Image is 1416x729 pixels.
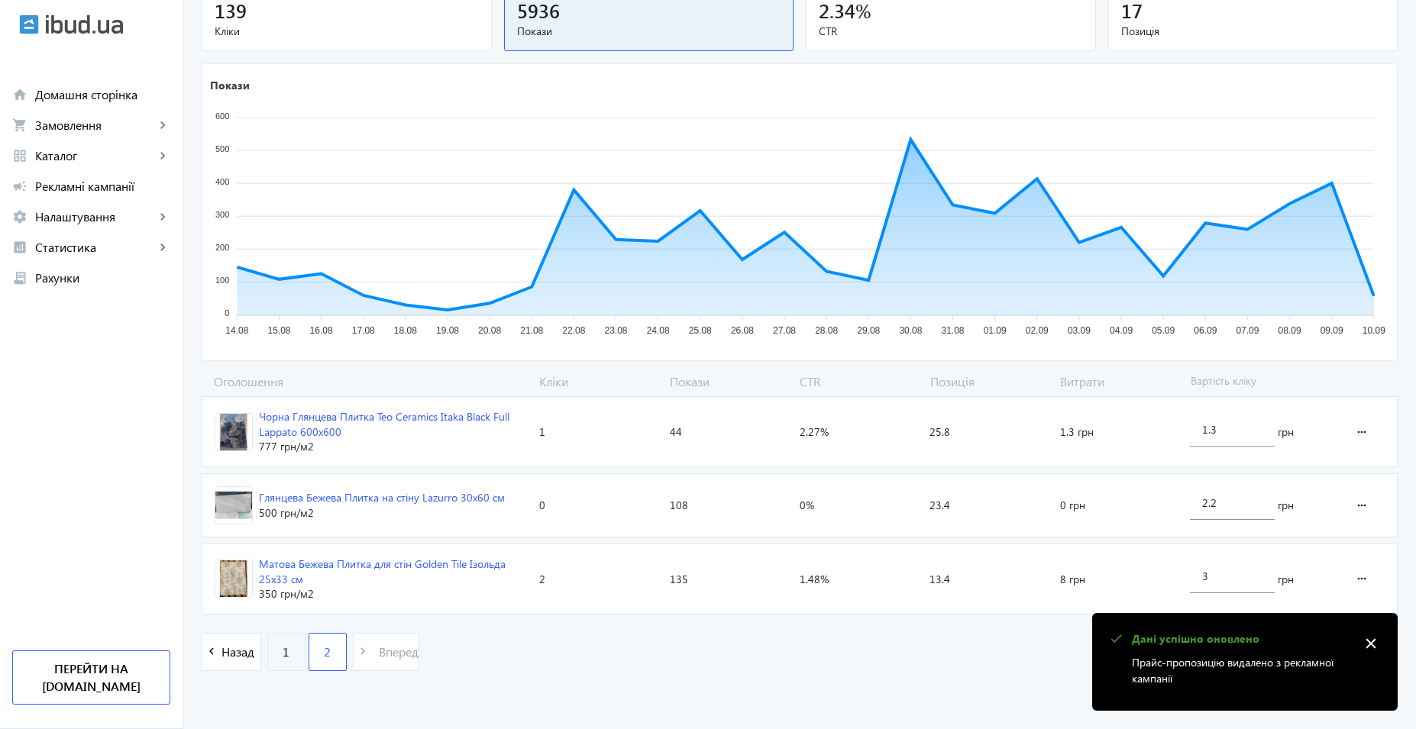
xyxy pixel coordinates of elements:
[155,209,170,224] mat-icon: keyboard_arrow_right
[800,498,814,513] span: 0%
[924,373,1055,390] span: Позиція
[670,498,688,513] span: 108
[12,179,27,194] mat-icon: campaign
[562,326,585,337] tspan: 22.08
[815,326,838,337] tspan: 28.08
[155,240,170,255] mat-icon: keyboard_arrow_right
[215,276,229,285] tspan: 100
[221,644,260,660] span: Назад
[857,326,880,337] tspan: 29.08
[1353,414,1371,450] mat-icon: more_horiz
[1026,326,1049,337] tspan: 02.09
[647,326,670,337] tspan: 24.08
[1321,326,1343,337] tspan: 09.09
[520,326,543,337] tspan: 21.08
[1278,498,1294,513] span: грн
[794,373,924,390] span: CTR
[35,179,170,194] span: Рекламні кампанії
[1353,487,1371,524] mat-icon: more_horiz
[283,644,289,660] span: 1
[155,148,170,163] mat-icon: keyboard_arrow_right
[1060,498,1085,513] span: 0 грн
[604,326,627,337] tspan: 23.08
[225,308,229,318] tspan: 0
[215,243,229,252] tspan: 200
[1110,326,1133,337] tspan: 04.09
[394,326,417,337] tspan: 18.08
[899,326,922,337] tspan: 30.08
[19,15,39,34] img: ibud.svg
[1060,572,1085,587] span: 8 грн
[1060,424,1094,440] span: 1.3 грн
[12,209,27,224] mat-icon: settings
[12,118,27,133] mat-icon: shopping_cart
[215,414,252,450] img: 2534368440691603d50516224331908-f04db526d9.jpg
[215,144,229,153] tspan: 500
[215,24,479,39] span: Кліки
[819,24,1083,39] span: CTR
[259,586,527,602] div: 350 грн /м2
[1194,326,1217,337] tspan: 06.09
[202,642,221,661] mat-icon: navigate_before
[1132,654,1350,686] p: Прайс-пропозицію видалено з рекламної кампанії
[670,424,682,440] span: 44
[1068,326,1091,337] tspan: 03.09
[800,572,829,587] span: 1.48%
[215,177,229,186] tspan: 400
[664,373,794,390] span: Покази
[517,24,781,39] span: Покази
[215,487,252,524] img: 11494684b1af27e8975247746565097-1beeb51162.jpg
[259,505,505,521] div: 500 грн /м2
[929,572,950,587] span: 13.4
[215,560,252,597] img: 3202268a81e2fb808d8267811152271-5465861809.jpg
[12,87,27,102] mat-icon: home
[436,326,459,337] tspan: 19.08
[352,326,375,337] tspan: 17.08
[310,326,333,337] tspan: 16.08
[689,326,712,337] tspan: 25.08
[1279,326,1301,337] tspan: 08.09
[35,148,155,163] span: Каталог
[12,650,170,705] a: Перейти на [DOMAIN_NAME]
[202,633,261,671] button: Назад
[259,490,505,505] div: Глянцева Бежева Плитка на стіну Lazurro 30х60 см
[670,572,688,587] span: 135
[12,270,27,285] mat-icon: receipt_long
[324,644,331,660] span: 2
[478,326,501,337] tspan: 20.08
[533,373,664,390] span: Кліки
[1106,629,1126,649] mat-icon: check
[731,326,754,337] tspan: 26.08
[1054,373,1185,390] span: Витрати
[35,118,155,133] span: Замовлення
[539,424,545,440] span: 1
[1121,24,1385,39] span: Позиція
[1152,326,1175,337] tspan: 05.09
[800,424,829,440] span: 2.27%
[202,373,533,390] span: Оголошення
[267,326,290,337] tspan: 15.08
[35,87,170,102] span: Домашня сторінка
[155,118,170,133] mat-icon: keyboard_arrow_right
[35,240,155,255] span: Статистика
[46,15,123,34] img: ibud_text.svg
[225,326,248,337] tspan: 14.08
[1236,326,1259,337] tspan: 07.09
[259,439,527,454] div: 777 грн /м2
[12,240,27,255] mat-icon: analytics
[35,270,170,285] span: Рахунки
[539,498,545,513] span: 0
[929,424,950,440] span: 25.8
[12,148,27,163] mat-icon: grid_view
[984,326,1007,337] tspan: 01.09
[1278,572,1294,587] span: грн
[35,209,155,224] span: Налаштування
[215,210,229,219] tspan: 300
[215,111,229,121] tspan: 600
[773,326,796,337] tspan: 27.08
[210,78,250,92] text: Покази
[259,409,527,439] div: Чорна Глянцева Плитка Teo Ceramics Itaka Black Full Lappato 600х600
[942,326,965,337] tspan: 31.08
[539,572,545,587] span: 2
[929,498,950,513] span: 23.4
